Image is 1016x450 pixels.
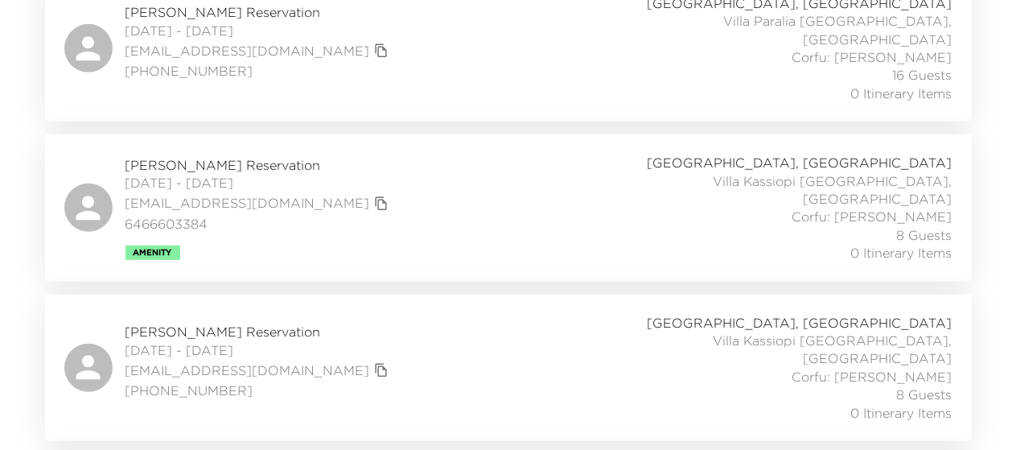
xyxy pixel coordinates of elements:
[648,314,952,332] span: [GEOGRAPHIC_DATA], [GEOGRAPHIC_DATA]
[125,361,370,379] a: [EMAIL_ADDRESS][DOMAIN_NAME]
[370,359,393,382] button: copy primary member email
[893,66,952,84] span: 16 Guests
[125,382,393,399] span: [PHONE_NUMBER]
[851,85,952,102] span: 0 Itinerary Items
[792,48,952,66] span: Corfu: [PERSON_NAME]
[125,194,370,212] a: [EMAIL_ADDRESS][DOMAIN_NAME]
[125,156,393,174] span: [PERSON_NAME] Reservation
[45,134,972,281] a: [PERSON_NAME] Reservation[DATE] - [DATE][EMAIL_ADDRESS][DOMAIN_NAME]copy primary member email6466...
[125,62,393,80] span: [PHONE_NUMBER]
[45,295,972,441] a: [PERSON_NAME] Reservation[DATE] - [DATE][EMAIL_ADDRESS][DOMAIN_NAME]copy primary member email[PHO...
[125,174,393,192] span: [DATE] - [DATE]
[597,12,952,48] span: Villa Paralia [GEOGRAPHIC_DATA], [GEOGRAPHIC_DATA]
[370,39,393,62] button: copy primary member email
[125,215,393,233] span: 6466603384
[125,22,393,39] span: [DATE] - [DATE]
[597,332,952,368] span: Villa Kassiopi [GEOGRAPHIC_DATA], [GEOGRAPHIC_DATA]
[125,3,393,21] span: [PERSON_NAME] Reservation
[648,154,952,171] span: [GEOGRAPHIC_DATA], [GEOGRAPHIC_DATA]
[792,368,952,386] span: Corfu: [PERSON_NAME]
[125,323,393,341] span: [PERSON_NAME] Reservation
[134,248,172,258] span: Amenity
[851,244,952,262] span: 0 Itinerary Items
[792,208,952,225] span: Corfu: [PERSON_NAME]
[125,42,370,60] a: [EMAIL_ADDRESS][DOMAIN_NAME]
[370,192,393,215] button: copy primary member email
[597,172,952,208] span: Villa Kassiopi [GEOGRAPHIC_DATA], [GEOGRAPHIC_DATA]
[851,404,952,422] span: 0 Itinerary Items
[897,386,952,403] span: 8 Guests
[897,226,952,244] span: 8 Guests
[125,341,393,359] span: [DATE] - [DATE]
